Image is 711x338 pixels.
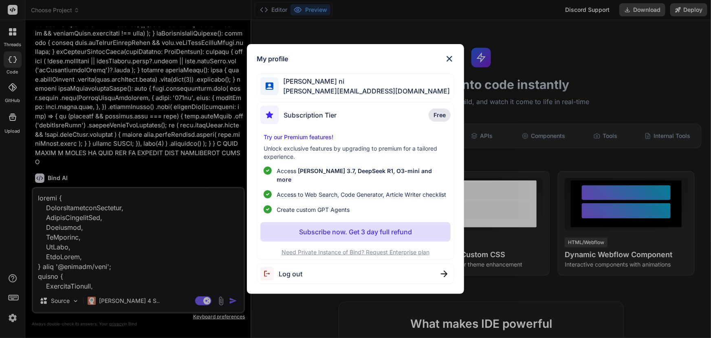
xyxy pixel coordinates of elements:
img: close [441,271,447,277]
img: logout [260,267,279,280]
p: Need Private Instance of Bind? Request Enterprise plan [260,248,451,256]
img: profile [266,82,273,90]
span: Subscription Tier [284,110,337,120]
span: Log out [279,269,302,279]
h1: My profile [257,54,288,64]
img: checklist [264,167,272,175]
span: Free [434,111,446,119]
span: [PERSON_NAME][EMAIL_ADDRESS][DOMAIN_NAME] [279,86,450,96]
span: Create custom GPT Agents [277,205,350,214]
p: Access [277,167,447,184]
p: Subscribe now. Get 3 day full refund [299,227,412,237]
img: checklist [264,205,272,213]
span: [PERSON_NAME] 3.7, DeepSeek R1, O3-mini and more [277,167,432,183]
img: close [445,54,454,64]
button: Subscribe now. Get 3 day full refund [260,222,451,242]
img: checklist [264,190,272,198]
span: [PERSON_NAME] ni [279,76,450,86]
p: Try our Premium features! [264,133,447,141]
span: Access to Web Search, Code Generator, Article Writer checklist [277,190,446,199]
p: Unlock exclusive features by upgrading to premium for a tailored experience. [264,145,447,161]
img: subscription [260,106,279,124]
